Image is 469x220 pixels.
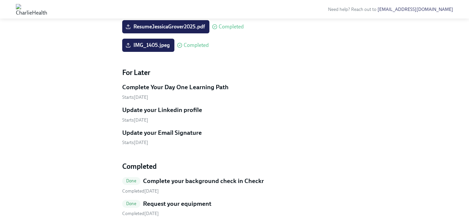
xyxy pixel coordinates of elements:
[16,4,47,15] img: CharlieHealth
[219,24,244,29] span: Completed
[122,177,347,194] a: DoneComplete your background check in Checkr Completed[DATE]
[122,201,140,206] span: Done
[122,39,174,52] label: IMG_1405.jpeg
[122,68,347,78] h4: For Later
[122,20,209,33] label: ResumeJessicaGrover2025.pdf
[127,42,170,49] span: IMG_1405.jpeg
[122,178,140,183] span: Done
[122,200,347,217] a: DoneRequest your equipment Completed[DATE]
[122,128,202,137] h5: Update your Email Signature
[122,140,148,145] span: Monday, October 6th 2025, 10:00 am
[122,128,347,146] a: Update your Email SignatureStarts[DATE]
[122,117,148,123] span: Monday, October 6th 2025, 10:00 am
[184,43,209,48] span: Completed
[127,23,205,30] span: ResumeJessicaGrover2025.pdf
[143,177,264,185] h5: Complete your background check in Checkr
[143,200,211,208] h5: Request your equipment
[122,94,148,100] span: Monday, October 6th 2025, 10:00 am
[122,106,202,114] h5: Update your Linkedin profile
[122,211,159,216] span: Monday, September 22nd 2025, 6:11 pm
[122,83,347,100] a: Complete Your Day One Learning PathStarts[DATE]
[122,162,347,171] h4: Completed
[122,188,159,194] span: Monday, September 22nd 2025, 6:08 pm
[378,7,453,12] a: [EMAIL_ADDRESS][DOMAIN_NAME]
[328,7,453,12] span: Need help? Reach out to
[122,83,229,92] h5: Complete Your Day One Learning Path
[122,106,347,123] a: Update your Linkedin profileStarts[DATE]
